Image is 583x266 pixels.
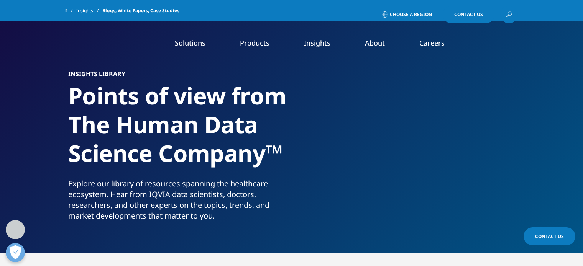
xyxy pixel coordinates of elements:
span: Contact Us [454,12,483,17]
a: Insights [304,38,330,47]
nav: Primary [130,27,518,63]
span: Contact Us [535,233,564,240]
img: IQVIA Healthcare Information Technology and Pharma Clinical Research Company [66,39,127,51]
img: gettyimages-994519422-900px.jpg [310,71,515,224]
h1: Points of view from The Human Data Science Company™ [68,82,289,178]
h6: Insights Library [68,71,289,82]
a: Careers [419,38,445,47]
a: Contact Us [524,227,575,245]
span: Choose a Region [390,11,432,18]
a: Solutions [175,38,205,47]
button: Open Preferences [6,243,25,262]
a: Products [240,38,269,47]
a: About [365,38,385,47]
p: Explore our library of resources spanning the healthcare ecosystem. Hear from IQVIA data scientis... [68,178,289,226]
a: Contact Us [443,6,494,23]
